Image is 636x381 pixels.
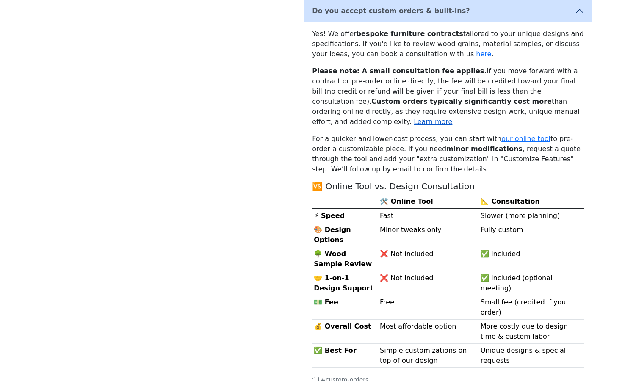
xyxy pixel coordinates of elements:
[312,295,378,319] th: 💵 Fee
[479,209,584,223] td: Slower (more planning)
[479,195,584,209] th: 📐 Consultation
[312,134,584,174] p: For a quicker and lower-cost process, you can start with to pre-order a customizable piece. If yo...
[312,67,487,75] b: Please note: A small consultation fee applies.
[476,50,491,58] a: here
[378,319,479,343] td: Most affordable option
[312,209,378,223] th: ⚡ Speed
[414,118,452,126] a: Learn more
[371,97,552,105] b: Custom orders typically significantly cost more
[479,343,584,367] td: Unique designs & special requests
[446,145,523,153] b: minor modifications
[378,343,479,367] td: Simple customizations on top of our design
[501,135,550,143] a: our online tool
[479,271,584,295] td: ✅ Included (optional meeting)
[479,247,584,271] td: ✅ Included
[312,66,584,127] p: If you move forward with a contract or pre-order online directly, the fee will be credited toward...
[312,181,584,191] h5: 🆚 Online Tool vs. Design Consultation
[479,319,584,343] td: More costly due to design time & custom labor
[378,295,479,319] td: Free
[479,223,584,247] td: Fully custom
[312,271,378,295] th: 🤝 1-on-1 Design Support
[312,319,378,343] th: 💰 Overall Cost
[378,209,479,223] td: Fast
[357,30,463,38] b: bespoke furniture contracts
[312,7,470,15] b: Do you accept custom orders & built-ins?
[479,295,584,319] td: Small fee (credited if you order)
[378,223,479,247] td: Minor tweaks only
[312,223,378,247] th: 🎨 Design Options
[378,271,479,295] td: ❌ Not included
[312,29,584,59] p: Yes! We offer tailored to your unique designs and specifications. If you'd like to review wood gr...
[312,343,378,367] th: ✅ Best For
[378,247,479,271] td: ❌ Not included
[378,195,479,209] th: 🛠️ Online Tool
[312,247,378,271] th: 🌳 Wood Sample Review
